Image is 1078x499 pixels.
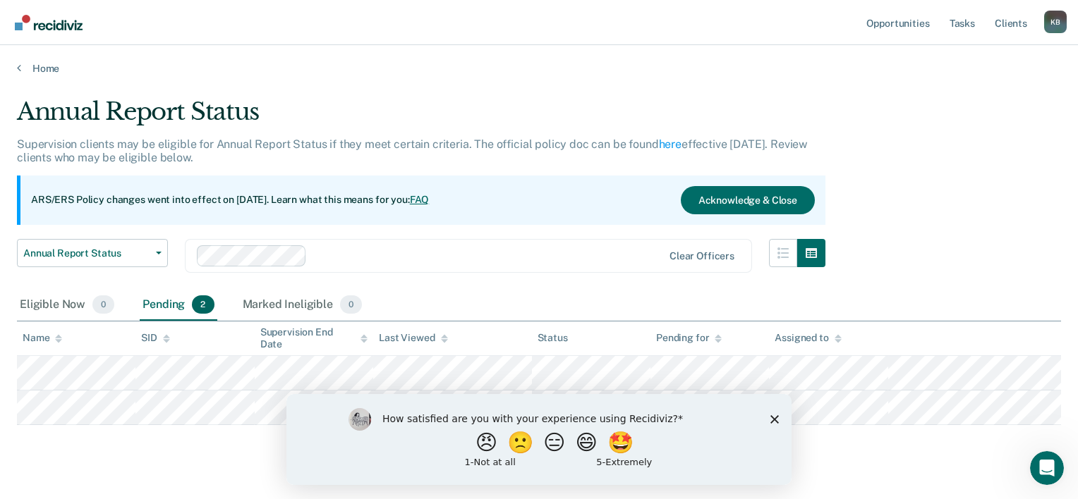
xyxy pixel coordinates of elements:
div: Supervision End Date [260,326,368,350]
div: Eligible Now0 [17,290,117,321]
div: SID [141,332,170,344]
div: Pending2 [140,290,217,321]
span: 0 [92,295,114,314]
div: Name [23,332,62,344]
div: Assigned to [775,332,841,344]
img: Recidiviz [15,15,83,30]
span: 2 [192,295,214,314]
a: FAQ [410,194,430,205]
span: Annual Report Status [23,247,150,259]
button: Profile dropdown button [1044,11,1067,33]
div: Status [538,332,568,344]
div: Annual Report Status [17,97,825,137]
div: Last Viewed [379,332,447,344]
a: here [659,137,682,151]
iframe: Survey by Kim from Recidiviz [286,394,792,485]
p: Supervision clients may be eligible for Annual Report Status if they meet certain criteria. The o... [17,137,807,164]
button: Annual Report Status [17,239,168,267]
p: ARS/ERS Policy changes went into effect on [DATE]. Learn what this means for you: [31,193,429,207]
div: Clear officers [670,250,734,262]
div: Pending for [656,332,722,344]
a: Home [17,62,1061,75]
button: Acknowledge & Close [681,186,815,214]
iframe: Intercom live chat [1030,451,1064,485]
div: K B [1044,11,1067,33]
span: 0 [340,295,362,314]
div: Marked Ineligible0 [240,290,365,321]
